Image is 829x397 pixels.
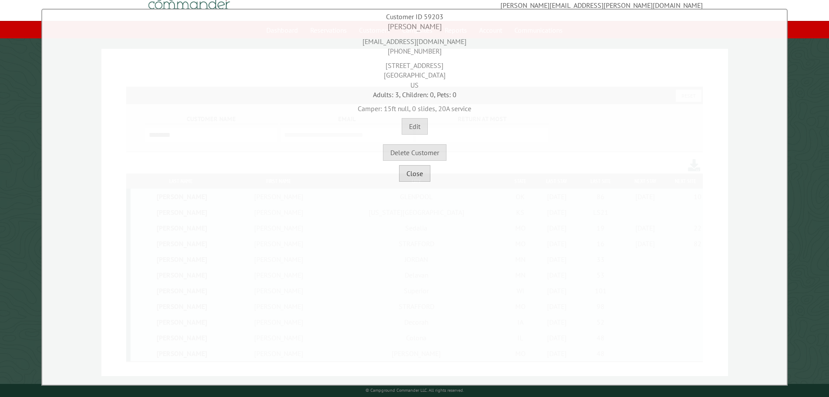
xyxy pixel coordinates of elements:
[44,12,785,21] div: Customer ID 59203
[383,144,446,161] button: Delete Customer
[402,118,428,135] button: Edit
[366,387,464,393] small: © Campground Commander LLC. All rights reserved.
[399,165,430,182] button: Close
[44,32,785,56] div: [EMAIL_ADDRESS][DOMAIN_NAME] [PHONE_NUMBER]
[44,99,785,113] div: Camper: 15ft null, 0 slides, 20A service
[44,56,785,90] div: [STREET_ADDRESS] [GEOGRAPHIC_DATA] US
[44,90,785,99] div: Adults: 3, Children: 0, Pets: 0
[44,21,785,32] div: [PERSON_NAME]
